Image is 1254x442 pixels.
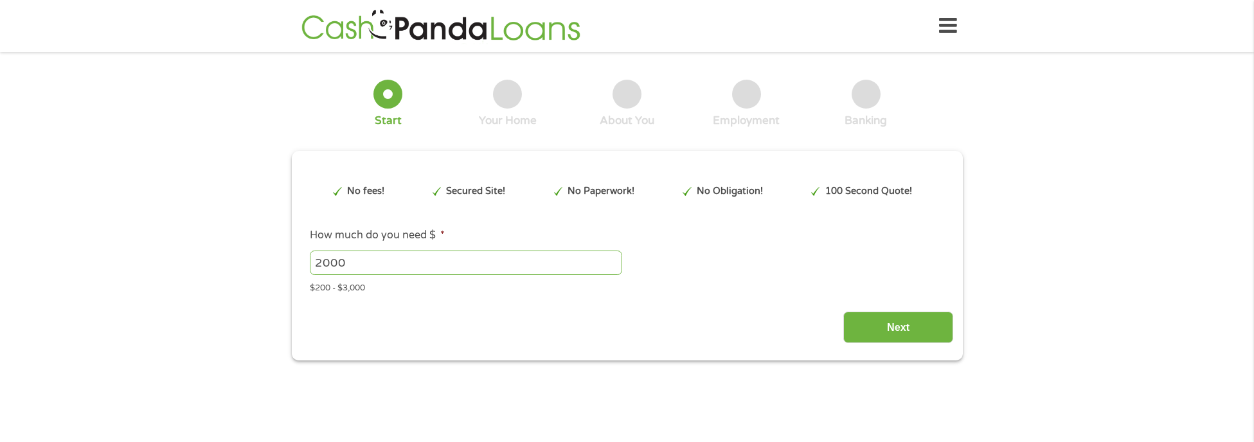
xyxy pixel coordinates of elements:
[479,114,537,128] div: Your Home
[713,114,780,128] div: Employment
[697,184,763,199] p: No Obligation!
[375,114,402,128] div: Start
[600,114,654,128] div: About You
[446,184,505,199] p: Secured Site!
[845,114,887,128] div: Banking
[347,184,384,199] p: No fees!
[310,278,944,295] div: $200 - $3,000
[298,8,584,44] img: GetLoanNow Logo
[825,184,912,199] p: 100 Second Quote!
[568,184,634,199] p: No Paperwork!
[843,312,953,343] input: Next
[310,229,445,242] label: How much do you need $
